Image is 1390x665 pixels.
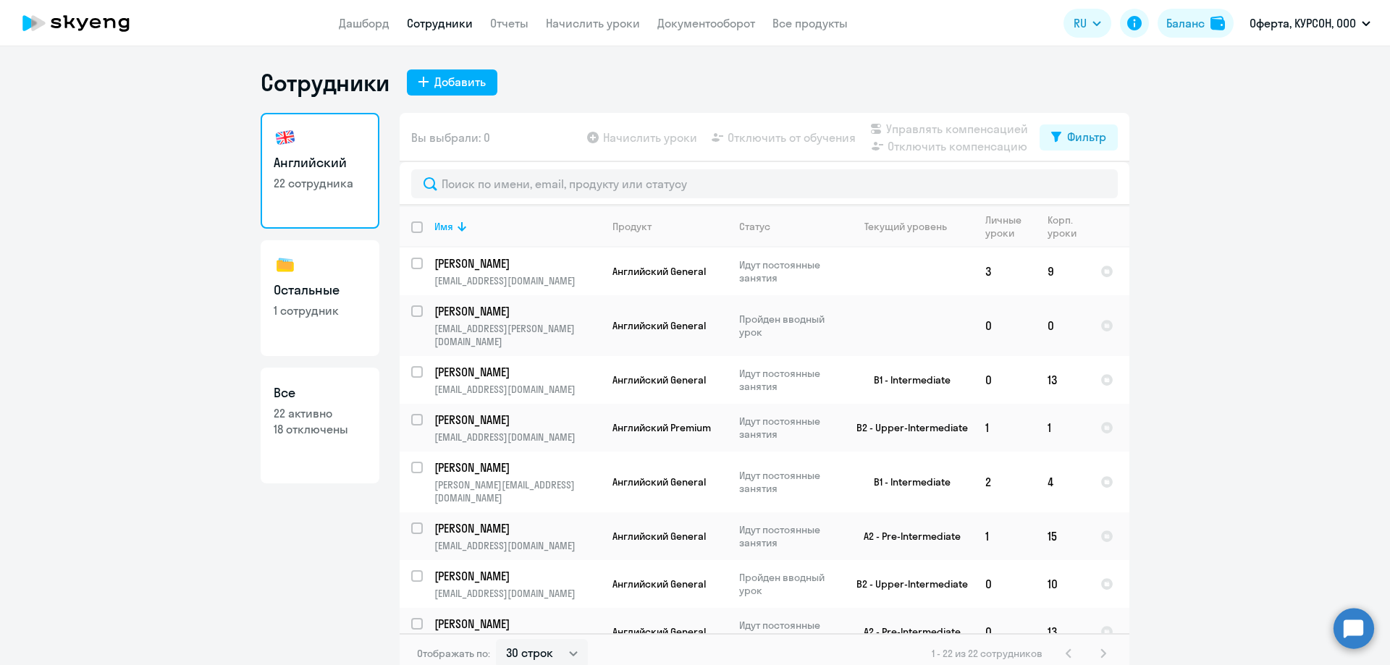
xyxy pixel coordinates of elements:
a: [PERSON_NAME] [434,459,600,475]
p: 1 сотрудник [274,302,366,318]
a: [PERSON_NAME] [434,364,600,380]
div: Статус [739,220,838,233]
span: RU [1074,14,1087,32]
p: [EMAIL_ADDRESS][DOMAIN_NAME] [434,383,600,396]
a: Дашборд [339,16,389,30]
p: [EMAIL_ADDRESS][DOMAIN_NAME] [434,539,600,552]
span: Английский General [612,265,706,278]
button: Фильтр [1040,124,1118,151]
input: Поиск по имени, email, продукту или статусу [411,169,1118,198]
span: Вы выбрали: 0 [411,129,490,146]
a: [PERSON_NAME] [434,303,600,319]
td: A2 - Pre-Intermediate [839,512,974,560]
p: Идут постоянные занятия [739,258,838,284]
td: 10 [1036,560,1089,608]
p: [PERSON_NAME] [434,568,598,584]
div: Имя [434,220,453,233]
h3: Английский [274,153,366,172]
td: 0 [974,560,1036,608]
td: 4 [1036,452,1089,512]
td: B1 - Intermediate [839,356,974,404]
div: Корп. уроки [1048,213,1079,240]
td: 13 [1036,356,1089,404]
p: Пройден вводный урок [739,313,838,339]
p: [PERSON_NAME] [434,459,598,475]
p: [EMAIL_ADDRESS][PERSON_NAME][DOMAIN_NAME] [434,322,600,348]
span: Английский Premium [612,421,711,434]
p: [PERSON_NAME] [434,520,598,536]
div: Баланс [1166,14,1205,32]
div: Добавить [434,73,486,90]
h1: Сотрудники [261,68,389,97]
h3: Остальные [274,281,366,300]
p: Оферта, КУРСОН, ООО [1250,14,1356,32]
a: [PERSON_NAME] [434,255,600,271]
a: Все22 активно18 отключены [261,368,379,483]
p: [PERSON_NAME] [434,616,598,632]
div: Текущий уровень [864,220,947,233]
p: [PERSON_NAME][EMAIL_ADDRESS][DOMAIN_NAME] [434,478,600,504]
p: Идут постоянные занятия [739,415,838,441]
td: A2 - Pre-Intermediate [839,608,974,656]
p: [PERSON_NAME] [434,364,598,380]
td: 0 [974,356,1036,404]
p: [EMAIL_ADDRESS][DOMAIN_NAME] [434,274,600,287]
div: Продукт [612,220,652,233]
p: 18 отключены [274,421,366,437]
span: 1 - 22 из 22 сотрудников [932,647,1042,660]
p: 22 активно [274,405,366,421]
button: RU [1063,9,1111,38]
p: Идут постоянные занятия [739,619,838,645]
td: 15 [1036,512,1089,560]
td: B1 - Intermediate [839,452,974,512]
td: B2 - Upper-Intermediate [839,404,974,452]
a: Английский22 сотрудника [261,113,379,229]
p: [PERSON_NAME] [434,303,598,319]
p: [PERSON_NAME] [434,255,598,271]
p: Идут постоянные занятия [739,367,838,393]
a: Начислить уроки [546,16,640,30]
td: 13 [1036,608,1089,656]
p: [PERSON_NAME] [434,412,598,428]
span: Английский General [612,577,706,590]
span: Английский General [612,475,706,488]
button: Балансbalance [1158,9,1234,38]
div: Личные уроки [985,213,1035,240]
td: 1 [974,512,1036,560]
a: Документооборот [657,16,755,30]
a: Отчеты [490,16,528,30]
span: Английский General [612,625,706,638]
img: english [274,126,297,149]
div: Имя [434,220,600,233]
img: others [274,253,297,276]
td: 9 [1036,247,1089,295]
p: Пройден вводный урок [739,571,838,597]
td: 0 [974,608,1036,656]
p: Идут постоянные занятия [739,469,838,495]
img: balance [1210,16,1225,30]
td: 0 [974,295,1036,356]
td: 1 [974,404,1036,452]
div: Продукт [612,220,727,233]
div: Личные уроки [985,213,1026,240]
span: Английский General [612,530,706,543]
a: [PERSON_NAME] [434,520,600,536]
td: 0 [1036,295,1089,356]
p: 22 сотрудника [274,175,366,191]
a: [PERSON_NAME] [434,616,600,632]
p: [EMAIL_ADDRESS][DOMAIN_NAME] [434,587,600,600]
button: Оферта, КУРСОН, ООО [1242,6,1378,41]
span: Английский General [612,373,706,386]
p: [EMAIL_ADDRESS][DOMAIN_NAME] [434,431,600,444]
a: [PERSON_NAME] [434,412,600,428]
span: Отображать по: [417,647,490,660]
td: 1 [1036,404,1089,452]
a: Сотрудники [407,16,473,30]
td: B2 - Upper-Intermediate [839,560,974,608]
td: 3 [974,247,1036,295]
div: Корп. уроки [1048,213,1088,240]
a: Остальные1 сотрудник [261,240,379,356]
div: Статус [739,220,770,233]
td: 2 [974,452,1036,512]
